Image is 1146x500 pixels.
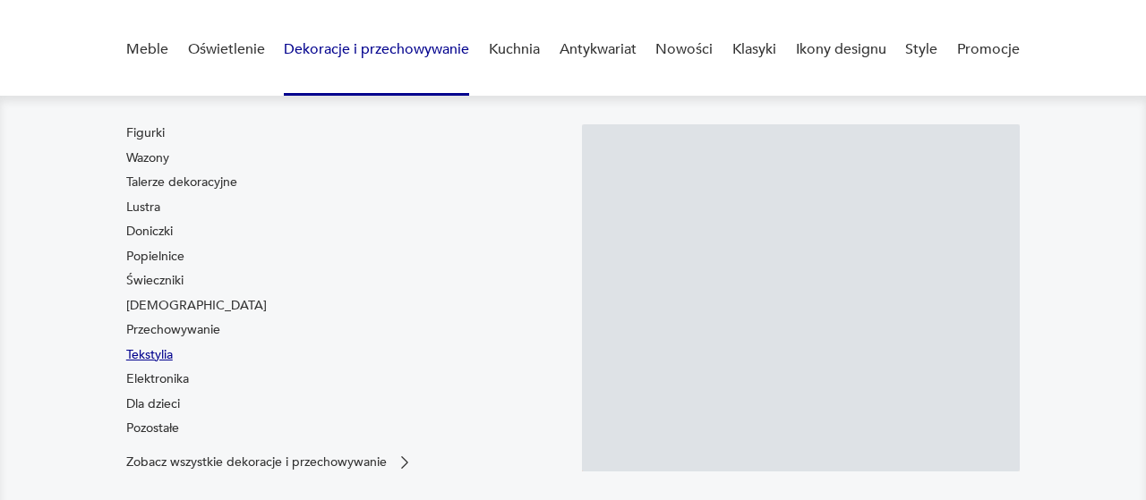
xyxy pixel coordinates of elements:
a: Dla dzieci [126,395,180,413]
a: Ikony designu [796,15,886,84]
a: Style [905,15,937,84]
p: Zobacz wszystkie dekoracje i przechowywanie [126,456,387,468]
a: Klasyki [732,15,776,84]
a: Oświetlenie [188,15,265,84]
a: Wazony [126,149,169,167]
a: Pozostałe [126,419,179,437]
a: Tekstylia [126,346,173,364]
a: Meble [126,15,168,84]
a: Zobacz wszystkie dekoracje i przechowywanie [126,453,414,471]
a: Świeczniki [126,272,184,290]
a: Nowości [655,15,713,84]
a: Dekoracje i przechowywanie [284,15,469,84]
a: Lustra [126,199,160,216]
a: [DEMOGRAPHIC_DATA] [126,297,267,315]
a: Antykwariat [560,15,637,84]
a: Elektronika [126,370,189,388]
a: Doniczki [126,223,173,241]
a: Kuchnia [489,15,540,84]
a: Figurki [126,124,165,142]
a: Przechowywanie [126,321,220,339]
a: Promocje [957,15,1020,84]
a: Popielnice [126,248,184,266]
a: Talerze dekoracyjne [126,174,237,191]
